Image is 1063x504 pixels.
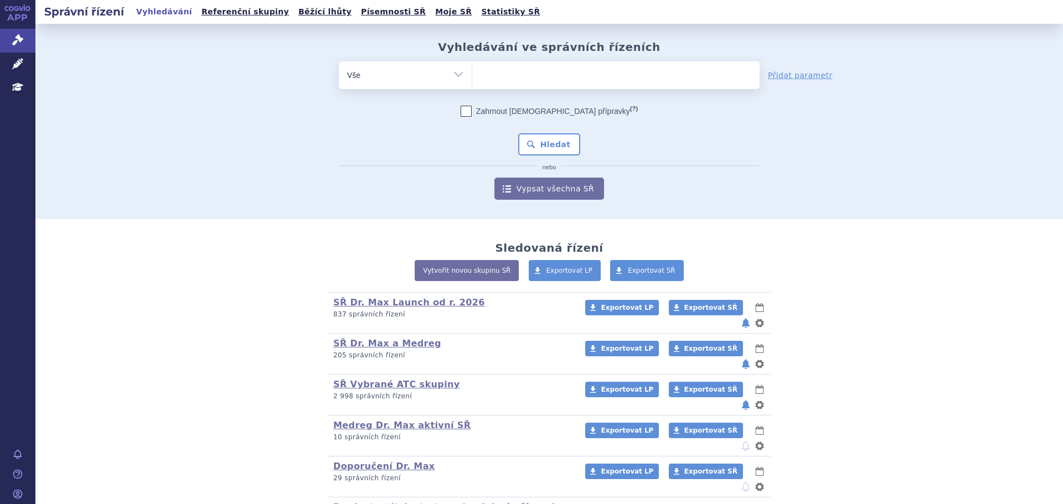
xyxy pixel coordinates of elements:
[768,70,833,81] a: Přidat parametr
[601,427,653,434] span: Exportovat LP
[740,398,751,412] button: notifikace
[610,260,684,281] a: Exportovat SŘ
[754,465,765,478] button: lhůty
[601,386,653,393] span: Exportovat LP
[333,433,571,442] p: 10 správních řízení
[740,357,751,371] button: notifikace
[754,439,765,453] button: nastavení
[669,423,743,438] a: Exportovat SŘ
[478,4,543,19] a: Statistiky SŘ
[754,383,765,396] button: lhůty
[740,480,751,493] button: notifikace
[601,345,653,352] span: Exportovat LP
[754,480,765,493] button: nastavení
[684,386,737,393] span: Exportovat SŘ
[415,260,519,281] a: Vytvořit novou skupinu SŘ
[546,267,593,274] span: Exportovat LP
[438,40,660,54] h2: Vyhledávání ve správních řízeních
[630,105,638,112] abbr: (?)
[461,106,638,117] label: Zahrnout [DEMOGRAPHIC_DATA] přípravky
[333,310,571,319] p: 837 správních řízení
[669,341,743,356] a: Exportovat SŘ
[754,316,765,330] button: nastavení
[358,4,429,19] a: Písemnosti SŘ
[432,4,475,19] a: Moje SŘ
[333,461,435,471] a: Doporučení Dr. Max
[585,423,659,438] a: Exportovat LP
[333,351,571,360] p: 205 správních řízení
[133,4,195,19] a: Vyhledávání
[754,424,765,437] button: lhůty
[669,382,743,397] a: Exportovat SŘ
[585,300,659,315] a: Exportovat LP
[585,341,659,356] a: Exportovat LP
[740,439,751,453] button: notifikace
[628,267,675,274] span: Exportovat SŘ
[754,357,765,371] button: nastavení
[669,300,743,315] a: Exportovat SŘ
[754,342,765,355] button: lhůty
[495,241,603,254] h2: Sledovaná řízení
[669,464,743,479] a: Exportovat SŘ
[684,304,737,311] span: Exportovat SŘ
[754,301,765,314] button: lhůty
[684,467,737,475] span: Exportovat SŘ
[333,338,441,349] a: SŘ Dr. Max a Medreg
[684,345,737,352] span: Exportovat SŘ
[684,427,737,434] span: Exportovat SŘ
[494,178,604,200] a: Vypsat všechna SŘ
[529,260,601,281] a: Exportovat LP
[333,420,471,430] a: Medreg Dr. Max aktivní SŘ
[754,398,765,412] button: nastavení
[585,464,659,479] a: Exportovat LP
[333,392,571,401] p: 2 998 správních řízení
[601,467,653,475] span: Exportovat LP
[518,133,581,155] button: Hledat
[601,304,653,311] span: Exportovat LP
[585,382,659,397] a: Exportovat LP
[35,4,133,19] h2: Správní řízení
[295,4,355,19] a: Běžící lhůty
[333,474,571,483] p: 29 správních řízení
[740,316,751,330] button: notifikace
[537,164,562,171] i: nebo
[333,297,485,308] a: SŘ Dr. Max Launch od r. 2026
[333,379,460,389] a: SŘ Vybrané ATC skupiny
[198,4,292,19] a: Referenční skupiny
